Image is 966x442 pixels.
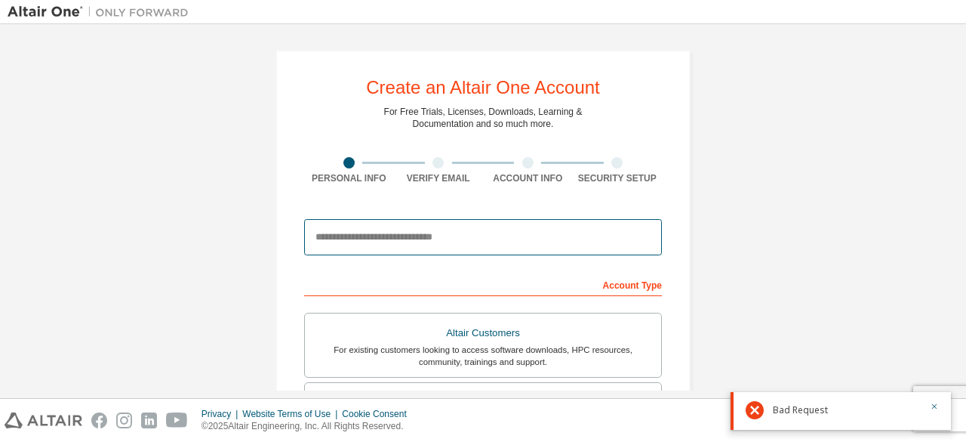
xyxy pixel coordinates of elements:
div: For existing customers looking to access software downloads, HPC resources, community, trainings ... [314,344,652,368]
div: Cookie Consent [342,408,415,420]
img: altair_logo.svg [5,413,82,428]
img: instagram.svg [116,413,132,428]
div: Create an Altair One Account [366,79,600,97]
div: For Free Trials, Licenses, Downloads, Learning & Documentation and so much more. [384,106,583,130]
span: Bad Request [773,404,828,416]
div: Website Terms of Use [242,408,342,420]
img: Altair One [8,5,196,20]
div: Privacy [202,408,242,420]
img: facebook.svg [91,413,107,428]
div: Account Type [304,272,662,296]
div: Altair Customers [314,323,652,344]
div: Security Setup [573,172,663,184]
div: Verify Email [394,172,484,184]
div: Account Info [483,172,573,184]
div: Personal Info [304,172,394,184]
p: © 2025 Altair Engineering, Inc. All Rights Reserved. [202,420,416,433]
img: linkedin.svg [141,413,157,428]
img: youtube.svg [166,413,188,428]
